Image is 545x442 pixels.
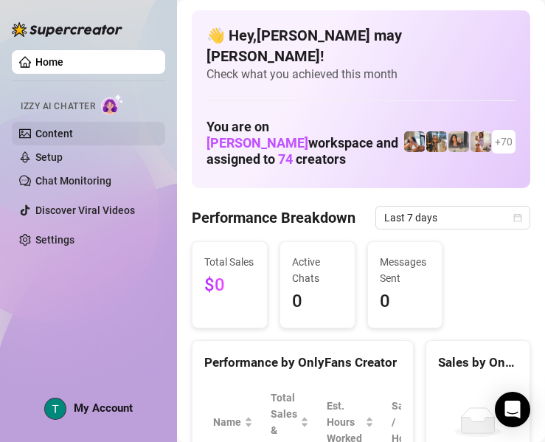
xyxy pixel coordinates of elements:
[278,151,293,167] span: 74
[206,66,516,83] span: Check what you achieved this month
[380,254,431,286] span: Messages Sent
[471,131,491,152] img: Mia (@sexcmia)
[292,288,343,316] span: 0
[45,398,66,419] img: ACg8ocIjxxhmi44scYXRGpAe6LCcnMPDjS_2w6ck2itLCKPzCPteJg=s96-c
[35,175,111,187] a: Chat Monitoring
[292,254,343,286] span: Active Chats
[206,135,308,151] span: [PERSON_NAME]
[206,119,403,167] h1: You are on workspace and assigned to creators
[513,213,522,222] span: calendar
[213,414,241,430] span: Name
[448,131,469,152] img: Esmeralda (@esme_duhhh)
[74,401,133,415] span: My Account
[204,254,255,270] span: Total Sales
[204,353,401,373] div: Performance by OnlyFans Creator
[35,128,73,139] a: Content
[426,131,447,152] img: ash (@babyburberry)
[404,131,425,152] img: ildgaf (@ildgaff)
[495,392,530,427] div: Open Intercom Messenger
[35,56,63,68] a: Home
[21,100,95,114] span: Izzy AI Chatter
[35,151,63,163] a: Setup
[12,22,122,37] img: logo-BBDzfeDw.svg
[384,207,521,229] span: Last 7 days
[35,204,135,216] a: Discover Viral Videos
[206,25,516,66] h4: 👋 Hey, [PERSON_NAME] may [PERSON_NAME] !
[438,353,518,373] div: Sales by OnlyFans Creator
[35,234,74,246] a: Settings
[192,207,355,228] h4: Performance Breakdown
[495,134,513,150] span: + 70
[204,272,255,300] span: $0
[380,288,431,316] span: 0
[101,94,124,115] img: AI Chatter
